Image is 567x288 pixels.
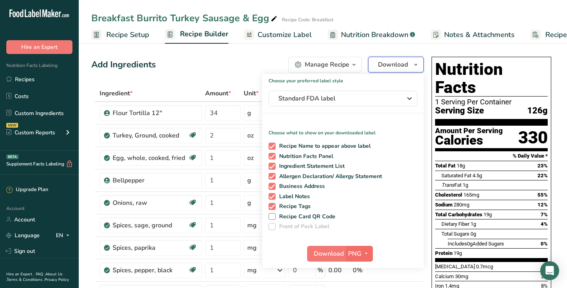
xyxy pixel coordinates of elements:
span: 55% [537,192,548,198]
button: Manage Recipe [288,57,362,72]
div: mg [247,221,257,230]
span: Serving Size [435,106,484,116]
div: Custom Reports [6,128,55,137]
div: Onions, raw [113,198,188,208]
span: Recipe Name to appear above label [276,143,371,150]
span: Ingredient [100,89,133,98]
div: Flour Tortilla 12" [113,108,197,118]
div: Recipe Code: Breakfast [282,16,334,23]
span: 19g [454,250,462,256]
span: Notes & Attachments [444,30,515,40]
span: 22% [537,173,548,178]
div: Egg, whole, cooked, fried [113,153,188,163]
span: Protein [435,250,452,256]
div: Spices, pepper, black [113,266,188,275]
span: 18g [457,163,465,169]
span: 165mg [463,192,479,198]
div: oz [247,131,254,140]
span: Download [378,60,408,69]
div: Spices, paprika [113,243,188,253]
span: 19g [484,212,492,217]
span: Calcium [435,273,454,279]
div: Breakfast Burrito Turkey Sausage & Egg [91,11,279,25]
span: 126g [527,106,548,116]
a: Nutrition Breakdown [328,26,415,44]
div: BETA [6,154,19,159]
button: Download [368,57,424,72]
h1: Nutrition Facts [435,60,548,97]
a: FAQ . [36,271,45,277]
span: Nutrition Facts Panel [276,153,334,160]
span: Nutrition Breakdown [341,30,408,40]
span: 0g [467,241,472,247]
span: Sodium [435,202,452,208]
a: Terms & Conditions . [7,277,44,282]
div: Spices, sage, ground [113,221,188,230]
a: Recipe Builder [165,25,228,44]
span: Download [314,249,344,258]
span: Recipe Builder [180,29,228,39]
div: Open Intercom Messenger [540,261,559,280]
div: EN [56,230,72,240]
div: Upgrade Plan [6,186,48,194]
div: mg [247,266,257,275]
div: Bellpepper [113,176,197,185]
span: Business Address [276,183,325,190]
a: Recipe Setup [91,26,149,44]
span: Recipe Card QR Code [276,213,336,220]
span: Total Carbohydrates [435,212,482,217]
span: 0.7mcg [476,264,493,269]
a: Privacy Policy [44,277,69,282]
span: 0g [471,231,476,237]
section: % Daily Value * [435,151,548,161]
span: Front of Pack Label [276,223,330,230]
div: 0.00 [328,266,350,275]
span: Fat [441,182,461,188]
span: Ingredient Statement List [276,163,345,170]
div: mg [247,243,257,253]
a: Notes & Attachments [431,26,515,44]
div: g [247,108,251,118]
span: 7% [541,212,548,217]
div: Amount Per Serving [435,127,503,135]
span: Recipe Setup [106,30,149,40]
span: 4% [541,221,548,227]
div: NEW [6,123,18,128]
span: Allergen Declaration/ Allergy Statement [276,173,382,180]
div: g [247,198,251,208]
span: Unit [244,89,259,98]
span: Standard FDA label [278,94,397,103]
div: oz [247,153,254,163]
div: 1 Serving Per Container [435,98,548,106]
span: 280mg [454,202,469,208]
span: [MEDICAL_DATA] [435,264,475,269]
button: Download [307,246,346,262]
div: Manage Recipe [305,60,349,69]
span: 1g [463,182,468,188]
span: Total Sugars [441,231,469,237]
span: 23% [537,163,548,169]
span: Cholesterol [435,192,462,198]
a: Language [6,229,40,242]
div: Turkey, Ground, cooked [113,131,188,140]
div: g [247,176,251,185]
button: Standard FDA label [269,91,417,106]
span: 30mg [455,273,468,279]
span: Amount [205,89,231,98]
i: Trans [441,182,454,188]
span: 0% [541,241,548,247]
div: Add Ingredients [91,58,156,71]
button: Hire an Expert [6,40,72,54]
a: About Us . [6,271,63,282]
div: Calories [435,135,503,146]
button: PNG [346,246,373,262]
span: 12% [537,202,548,208]
span: Includes Added Sugars [448,241,504,247]
span: Recipe Tags [276,203,311,210]
span: PNG [348,249,361,258]
p: Choose what to show on your downloaded label [262,123,424,136]
span: Dietary Fiber [441,221,469,227]
a: Customize Label [244,26,312,44]
span: Saturated Fat [441,173,471,178]
span: Customize Label [258,30,312,40]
